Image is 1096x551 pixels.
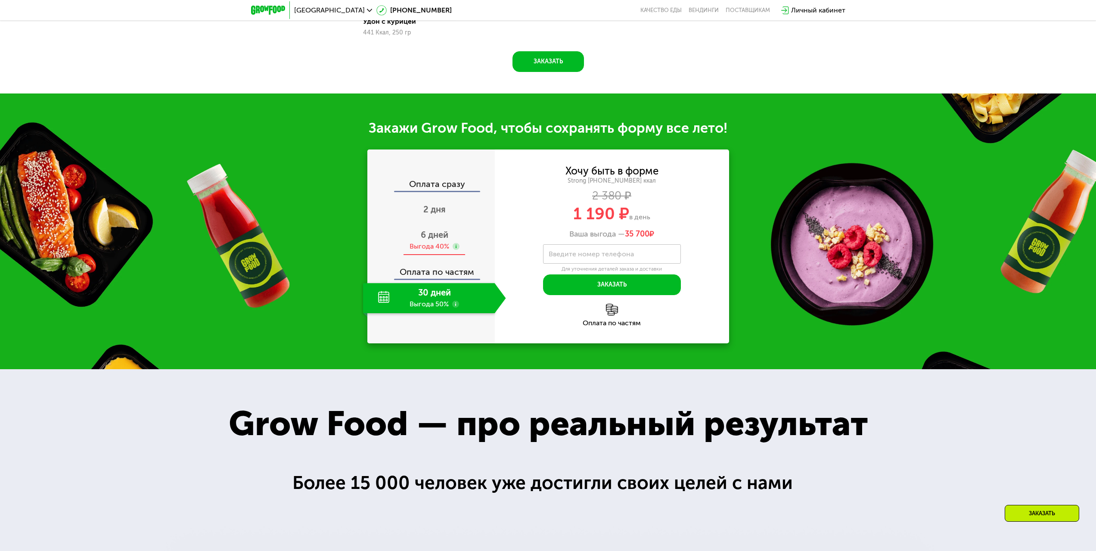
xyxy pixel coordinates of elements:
[543,266,681,273] div: Для уточнения деталей заказа и доставки
[625,229,649,239] span: 35 700
[363,29,472,36] div: 441 Ккал, 250 гр
[512,51,584,72] button: Заказать
[606,304,618,316] img: l6xcnZfty9opOoJh.png
[294,7,365,14] span: [GEOGRAPHIC_DATA]
[423,204,446,215] span: 2 дня
[363,17,479,26] div: Удон с курицей
[573,204,629,224] span: 1 190 ₽
[565,166,658,176] div: Хочу быть в форме
[495,191,729,201] div: 2 380 ₽
[640,7,682,14] a: Качество еды
[625,230,654,239] span: ₽
[376,5,452,16] a: [PHONE_NUMBER]
[368,180,495,191] div: Оплата сразу
[495,320,729,327] div: Оплата по частям
[495,230,729,239] div: Ваша выгода —
[689,7,719,14] a: Вендинги
[421,230,448,240] span: 6 дней
[791,5,845,16] div: Личный кабинет
[1005,505,1079,522] div: Заказать
[495,177,729,185] div: Strong [PHONE_NUMBER] ккал
[726,7,770,14] div: поставщикам
[543,274,681,295] button: Заказать
[203,398,893,450] div: Grow Food — про реальный результат
[549,252,634,256] label: Введите номер телефона
[629,213,650,221] span: в день
[368,259,495,279] div: Оплата по частям
[410,242,449,251] div: Выгода 40%
[292,469,804,497] div: Более 15 000 человек уже достигли своих целей с нами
